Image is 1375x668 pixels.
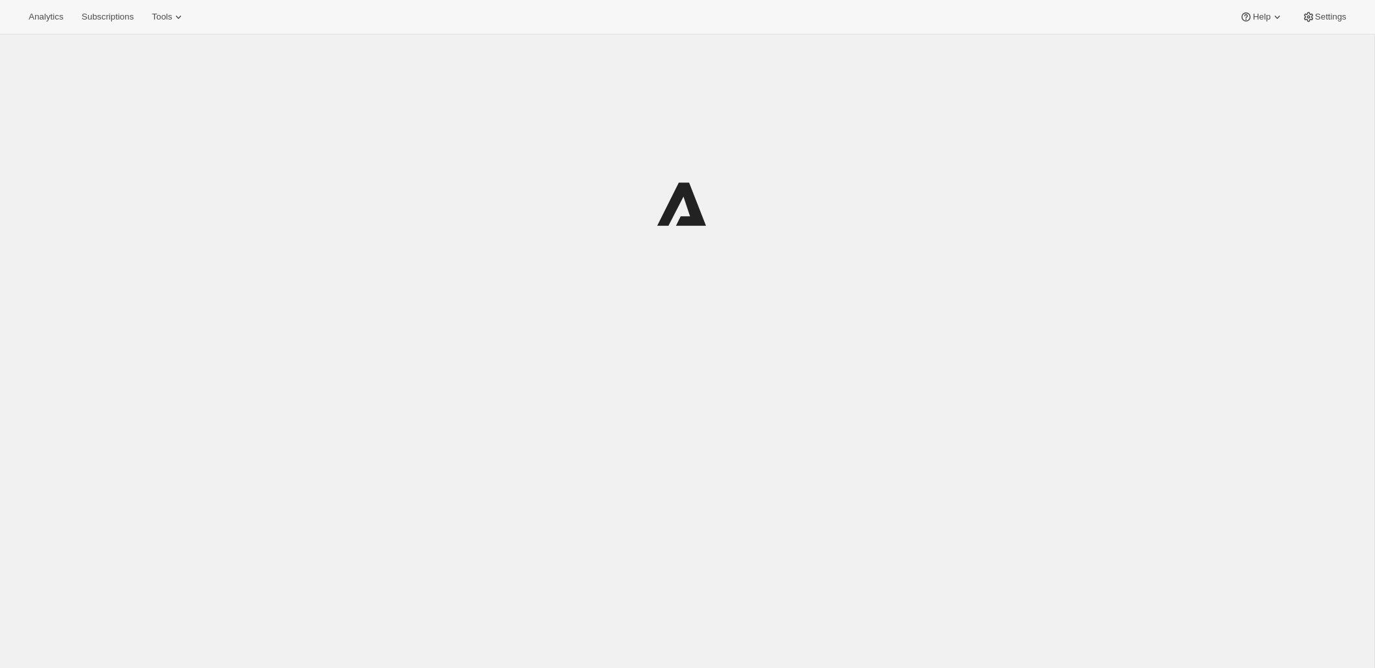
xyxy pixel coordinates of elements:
[29,12,63,22] span: Analytics
[1294,8,1354,26] button: Settings
[1315,12,1346,22] span: Settings
[1253,12,1270,22] span: Help
[144,8,193,26] button: Tools
[152,12,172,22] span: Tools
[74,8,141,26] button: Subscriptions
[81,12,134,22] span: Subscriptions
[21,8,71,26] button: Analytics
[1232,8,1291,26] button: Help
